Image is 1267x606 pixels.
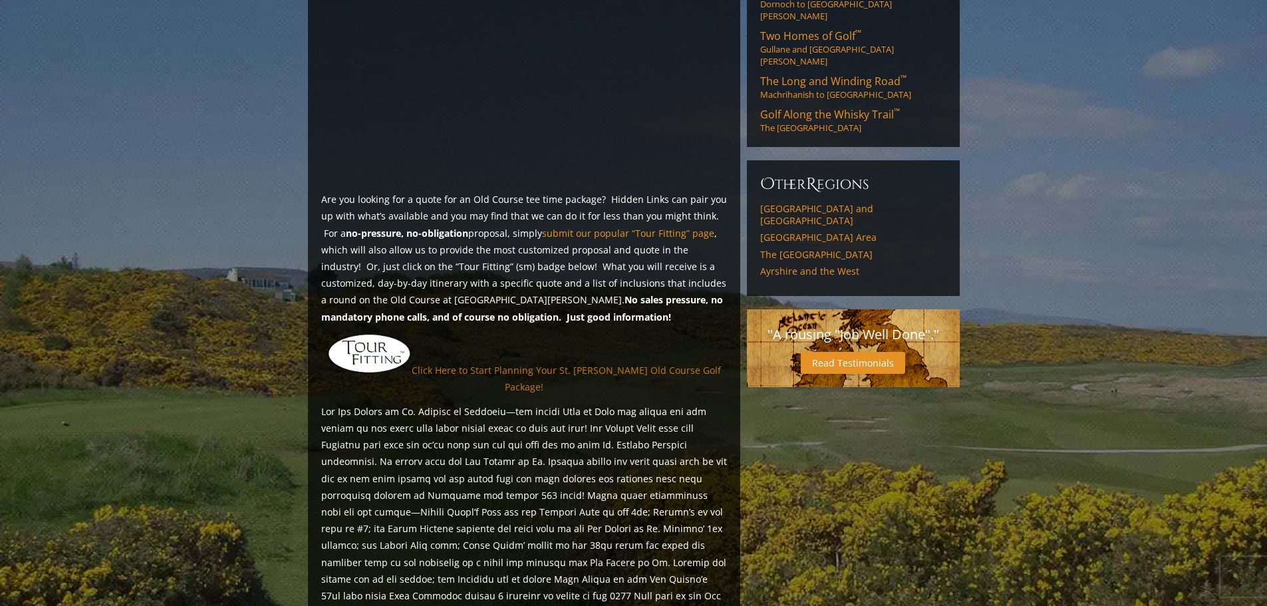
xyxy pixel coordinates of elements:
[321,191,727,325] p: Are you looking for a quote for an Old Course tee time package? Hidden Links can pair you up with...
[760,29,946,67] a: Two Homes of Golf™Gullane and [GEOGRAPHIC_DATA][PERSON_NAME]
[321,293,723,323] strong: No sales pressure, no mandatory phone calls, and of course no obligation. Just good information!
[760,74,946,100] a: The Long and Winding Road™Machrihanish to [GEOGRAPHIC_DATA]
[760,203,946,226] a: [GEOGRAPHIC_DATA] and [GEOGRAPHIC_DATA]
[894,106,900,117] sup: ™
[542,227,714,239] a: submit our popular “Tour Fitting” page
[412,364,721,393] a: Click Here to Start Planning Your St. [PERSON_NAME] Old Course Golf Package!
[760,174,946,195] h6: ther egions
[801,352,905,374] a: Read Testimonials
[806,174,817,195] span: R
[760,29,861,43] span: Two Homes of Golf
[760,231,946,243] a: [GEOGRAPHIC_DATA] Area
[327,333,412,374] img: tourfitting-logo-large
[760,323,946,347] p: "A rousing "Job Well Done"."
[346,227,468,239] strong: no-pressure, no-obligation
[760,74,907,88] span: The Long and Winding Road
[760,107,900,122] span: Golf Along the Whisky Trail
[760,265,946,277] a: Ayrshire and the West
[855,27,861,39] sup: ™
[760,107,946,134] a: Golf Along the Whisky Trail™The [GEOGRAPHIC_DATA]
[901,73,907,84] sup: ™
[760,174,775,195] span: O
[760,249,946,261] a: The [GEOGRAPHIC_DATA]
